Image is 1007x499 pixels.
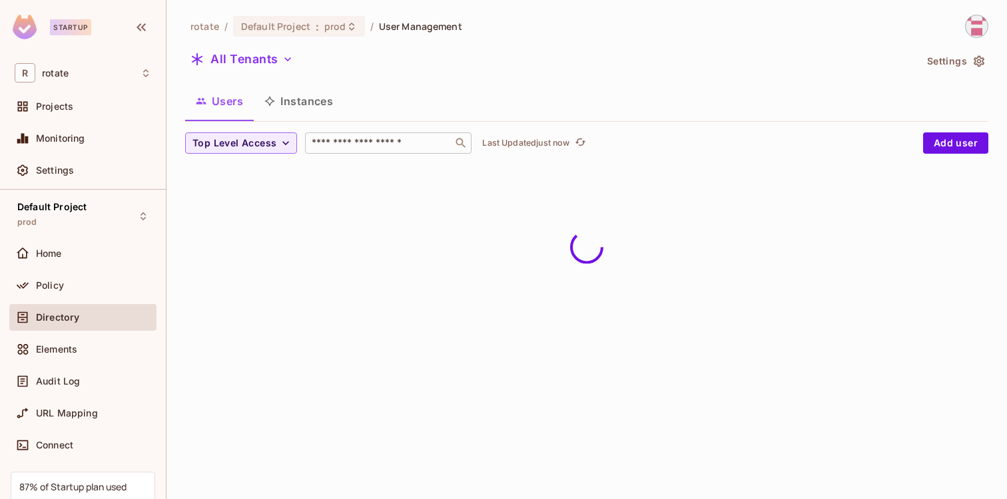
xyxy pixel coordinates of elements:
[241,20,310,33] span: Default Project
[36,133,85,144] span: Monitoring
[50,19,91,35] div: Startup
[36,376,80,387] span: Audit Log
[13,15,37,39] img: SReyMgAAAABJRU5ErkJggg==
[15,63,35,83] span: R
[923,132,988,154] button: Add user
[36,312,79,323] span: Directory
[36,101,73,112] span: Projects
[569,135,588,151] span: Click to refresh data
[185,132,297,154] button: Top Level Access
[17,217,37,228] span: prod
[572,135,588,151] button: refresh
[370,20,374,33] li: /
[36,440,73,450] span: Connect
[36,248,62,259] span: Home
[224,20,228,33] li: /
[966,15,988,37] img: hafiz@letsrotate.com
[36,165,74,176] span: Settings
[190,20,219,33] span: the active workspace
[324,20,346,33] span: prod
[254,84,344,118] button: Instances
[36,280,64,291] span: Policy
[17,202,87,212] span: Default Project
[36,344,77,355] span: Elements
[922,51,988,72] button: Settings
[42,68,69,79] span: Workspace: rotate
[19,480,127,493] div: 87% of Startup plan used
[482,138,569,148] p: Last Updated just now
[185,84,254,118] button: Users
[575,136,586,150] span: refresh
[315,21,320,32] span: :
[36,408,98,418] span: URL Mapping
[379,20,462,33] span: User Management
[192,135,276,152] span: Top Level Access
[185,49,298,70] button: All Tenants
